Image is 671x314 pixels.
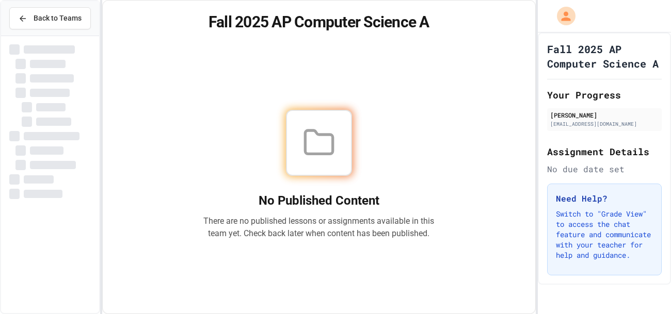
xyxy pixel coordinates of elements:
[34,13,82,24] span: Back to Teams
[546,4,578,28] div: My Account
[556,209,653,260] p: Switch to "Grade View" to access the chat feature and communicate with your teacher for help and ...
[556,192,653,205] h3: Need Help?
[203,192,435,209] h2: No Published Content
[9,7,91,29] button: Back to Teams
[547,163,662,175] div: No due date set
[203,215,435,240] p: There are no published lessons or assignments available in this team yet. Check back later when c...
[115,13,523,31] h1: Fall 2025 AP Computer Science A
[547,144,662,159] h2: Assignment Details
[547,88,662,102] h2: Your Progress
[550,120,659,128] div: [EMAIL_ADDRESS][DOMAIN_NAME]
[547,42,662,71] h1: Fall 2025 AP Computer Science A
[550,110,659,120] div: [PERSON_NAME]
